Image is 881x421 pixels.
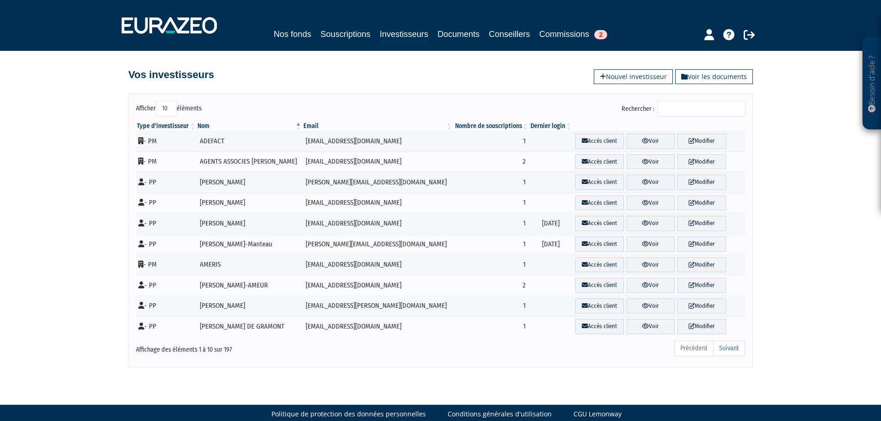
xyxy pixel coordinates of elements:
td: 1 [453,316,529,337]
a: Modifier [678,195,726,211]
a: Voir [627,216,675,231]
input: Rechercher : [658,101,745,116]
th: Nom : activer pour trier la colonne par ordre d&eacute;croissant [197,122,302,131]
a: Accès client [575,257,623,273]
a: Accès client [575,278,623,293]
a: Modifier [678,134,726,149]
td: 1 [453,213,529,234]
td: [EMAIL_ADDRESS][PERSON_NAME][DOMAIN_NAME] [302,296,453,317]
td: [PERSON_NAME] [197,172,302,193]
td: - PP [136,193,197,214]
a: Modifier [678,237,726,252]
a: Suivant [713,341,745,356]
a: Voir [627,319,675,334]
td: - PP [136,234,197,255]
a: Nouvel investisseur [594,69,673,84]
a: Voir [627,278,675,293]
a: Accès client [575,216,623,231]
td: 1 [453,193,529,214]
a: Conditions générales d'utilisation [448,409,552,419]
td: [PERSON_NAME] [197,193,302,214]
td: - PP [136,213,197,234]
a: Modifier [678,299,726,314]
a: Voir [627,299,675,314]
a: Nos fonds [274,28,311,41]
a: Accès client [575,154,623,170]
a: Modifier [678,278,726,293]
td: [EMAIL_ADDRESS][DOMAIN_NAME] [302,213,453,234]
td: - PP [136,316,197,337]
td: - PM [136,255,197,275]
a: Modifier [678,154,726,170]
a: Accès client [575,319,623,334]
td: [EMAIL_ADDRESS][DOMAIN_NAME] [302,193,453,214]
a: Investisseurs [380,28,428,42]
td: [EMAIL_ADDRESS][DOMAIN_NAME] [302,275,453,296]
th: Nombre de souscriptions : activer pour trier la colonne par ordre croissant [453,122,529,131]
td: [PERSON_NAME] DE GRAMONT [197,316,302,337]
td: [DATE] [529,234,573,255]
td: - PM [136,152,197,172]
img: 1732889491-logotype_eurazeo_blanc_rvb.png [122,17,217,34]
td: [EMAIL_ADDRESS][DOMAIN_NAME] [302,255,453,275]
td: 2 [453,275,529,296]
a: CGU Lemonway [573,409,622,419]
a: Conseillers [489,28,530,41]
a: Voir [627,154,675,170]
td: ADEFACT [197,131,302,152]
td: - PP [136,172,197,193]
a: Accès client [575,134,623,149]
td: [DATE] [529,213,573,234]
td: [PERSON_NAME]-AMEUR [197,275,302,296]
td: [PERSON_NAME] [197,296,302,317]
td: 1 [453,172,529,193]
a: Modifier [678,216,726,231]
a: Souscriptions [320,28,370,41]
td: - PM [136,131,197,152]
th: Email : activer pour trier la colonne par ordre croissant [302,122,453,131]
a: Politique de protection des données personnelles [271,409,426,419]
td: [PERSON_NAME]-Manteau [197,234,302,255]
a: Accès client [575,175,623,190]
h4: Vos investisseurs [129,69,214,80]
a: Accès client [575,237,623,252]
td: AMERIS [197,255,302,275]
td: AGENTS ASSOCIES [PERSON_NAME] [197,152,302,172]
td: 1 [453,296,529,317]
td: 1 [453,234,529,255]
label: Afficher éléments [136,101,202,116]
td: [PERSON_NAME][EMAIL_ADDRESS][DOMAIN_NAME] [302,234,453,255]
td: 1 [453,131,529,152]
p: Besoin d'aide ? [867,42,877,125]
td: [PERSON_NAME] [197,213,302,234]
td: [PERSON_NAME][EMAIL_ADDRESS][DOMAIN_NAME] [302,172,453,193]
td: 1 [453,255,529,275]
a: Voir [627,257,675,273]
span: 2 [594,30,607,39]
td: [EMAIL_ADDRESS][DOMAIN_NAME] [302,131,453,152]
a: Documents [437,28,480,41]
a: Modifier [678,257,726,273]
th: &nbsp; [573,122,745,131]
label: Rechercher : [622,101,745,116]
a: Modifier [678,319,726,334]
a: Accès client [575,299,623,314]
a: Voir [627,195,675,211]
a: Voir les documents [675,69,753,84]
td: - PP [136,275,197,296]
select: Afficheréléments [156,101,177,116]
a: Modifier [678,175,726,190]
a: Voir [627,237,675,252]
th: Type d'investisseur : activer pour trier la colonne par ordre croissant [136,122,197,131]
a: Accès client [575,195,623,211]
a: Voir [627,175,675,190]
div: Affichage des éléments 1 à 10 sur 197 [136,340,382,354]
a: Commissions2 [539,28,607,41]
td: 2 [453,152,529,172]
a: Voir [627,134,675,149]
td: - PP [136,296,197,317]
th: Dernier login : activer pour trier la colonne par ordre croissant [529,122,573,131]
td: [EMAIL_ADDRESS][DOMAIN_NAME] [302,152,453,172]
td: [EMAIL_ADDRESS][DOMAIN_NAME] [302,316,453,337]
